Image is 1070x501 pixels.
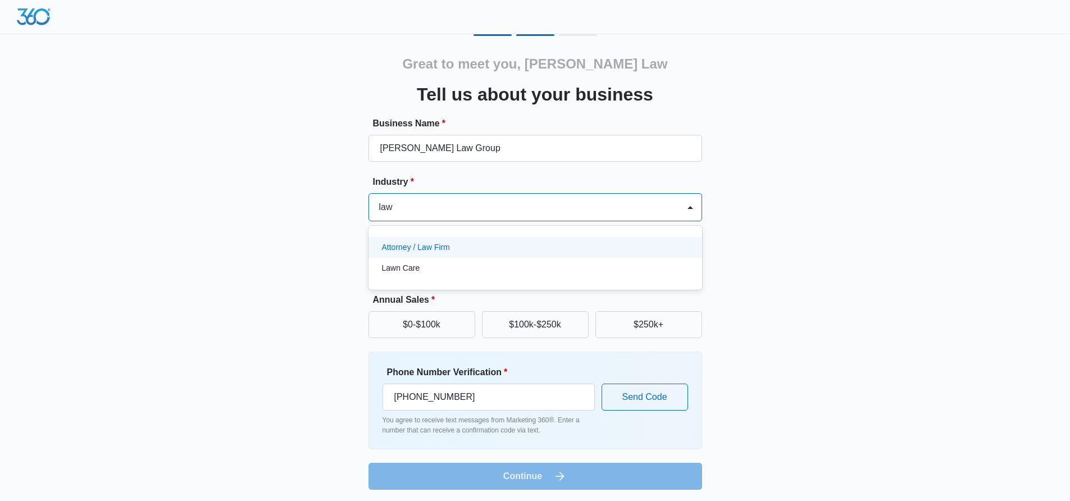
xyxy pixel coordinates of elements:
[373,175,707,189] label: Industry
[373,117,707,130] label: Business Name
[373,293,707,307] label: Annual Sales
[602,384,688,411] button: Send Code
[368,135,702,162] input: e.g. Jane's Plumbing
[387,366,599,379] label: Phone Number Verification
[482,311,589,338] button: $100k-$250k
[383,384,595,411] input: Ex. +1-555-555-5555
[383,415,595,435] p: You agree to receive text messages from Marketing 360®. Enter a number that can receive a confirm...
[382,242,450,253] p: Attorney / Law Firm
[417,81,653,108] h3: Tell us about your business
[382,262,420,274] p: Lawn Care
[595,311,702,338] button: $250k+
[402,54,667,74] h2: Great to meet you, [PERSON_NAME] Law
[368,311,475,338] button: $0-$100k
